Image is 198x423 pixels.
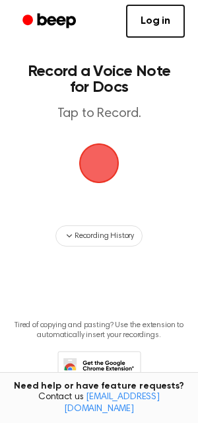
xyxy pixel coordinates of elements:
img: Beep Logo [79,143,119,183]
span: Contact us [8,392,190,415]
a: Beep [13,9,88,34]
span: Recording History [75,230,134,242]
p: Tap to Record. [24,106,174,122]
p: Tired of copying and pasting? Use the extension to automatically insert your recordings. [11,321,187,340]
h1: Record a Voice Note for Docs [24,63,174,95]
a: Log in [126,5,185,38]
a: [EMAIL_ADDRESS][DOMAIN_NAME] [64,393,160,414]
button: Recording History [55,225,143,247]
